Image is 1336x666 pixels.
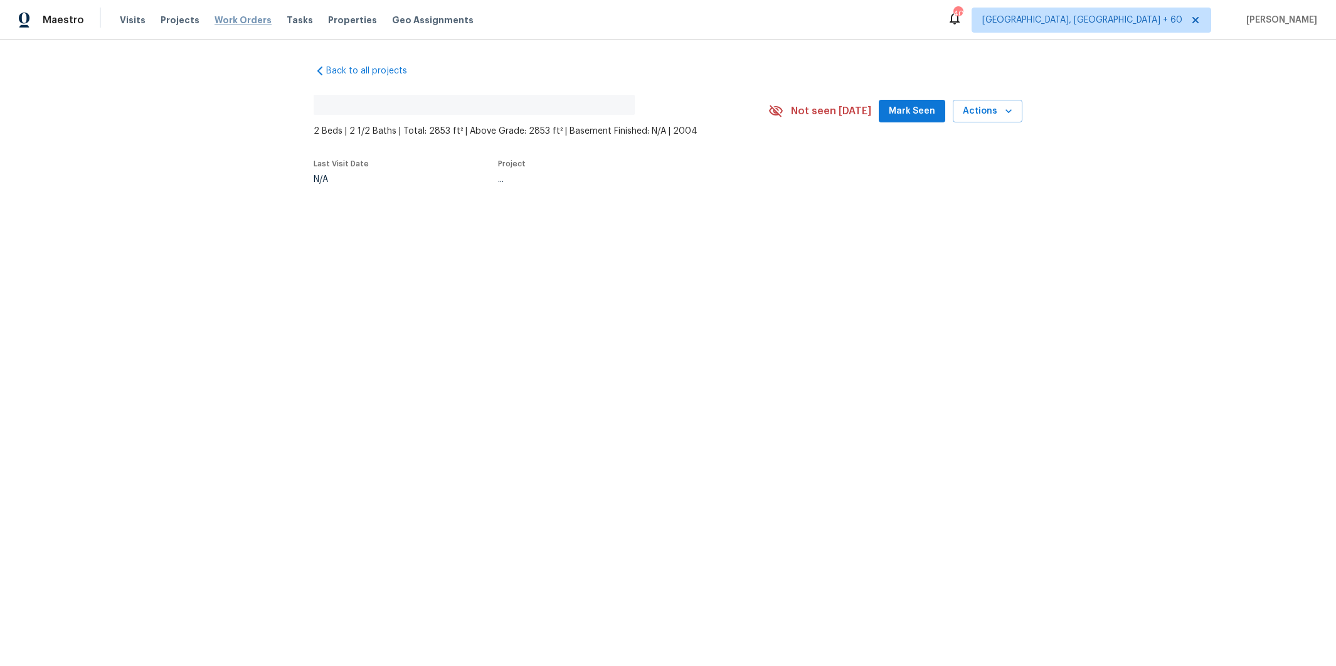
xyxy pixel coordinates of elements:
[791,105,871,117] span: Not seen [DATE]
[879,100,945,123] button: Mark Seen
[287,16,313,24] span: Tasks
[161,14,199,26] span: Projects
[215,14,272,26] span: Work Orders
[953,100,1022,123] button: Actions
[314,160,369,168] span: Last Visit Date
[963,104,1012,119] span: Actions
[314,65,434,77] a: Back to all projects
[392,14,474,26] span: Geo Assignments
[498,160,526,168] span: Project
[120,14,146,26] span: Visits
[314,125,768,137] span: 2 Beds | 2 1/2 Baths | Total: 2853 ft² | Above Grade: 2853 ft² | Basement Finished: N/A | 2004
[889,104,935,119] span: Mark Seen
[1241,14,1317,26] span: [PERSON_NAME]
[43,14,84,26] span: Maestro
[328,14,377,26] span: Properties
[314,175,369,184] div: N/A
[953,8,962,20] div: 400
[498,175,739,184] div: ...
[982,14,1182,26] span: [GEOGRAPHIC_DATA], [GEOGRAPHIC_DATA] + 60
